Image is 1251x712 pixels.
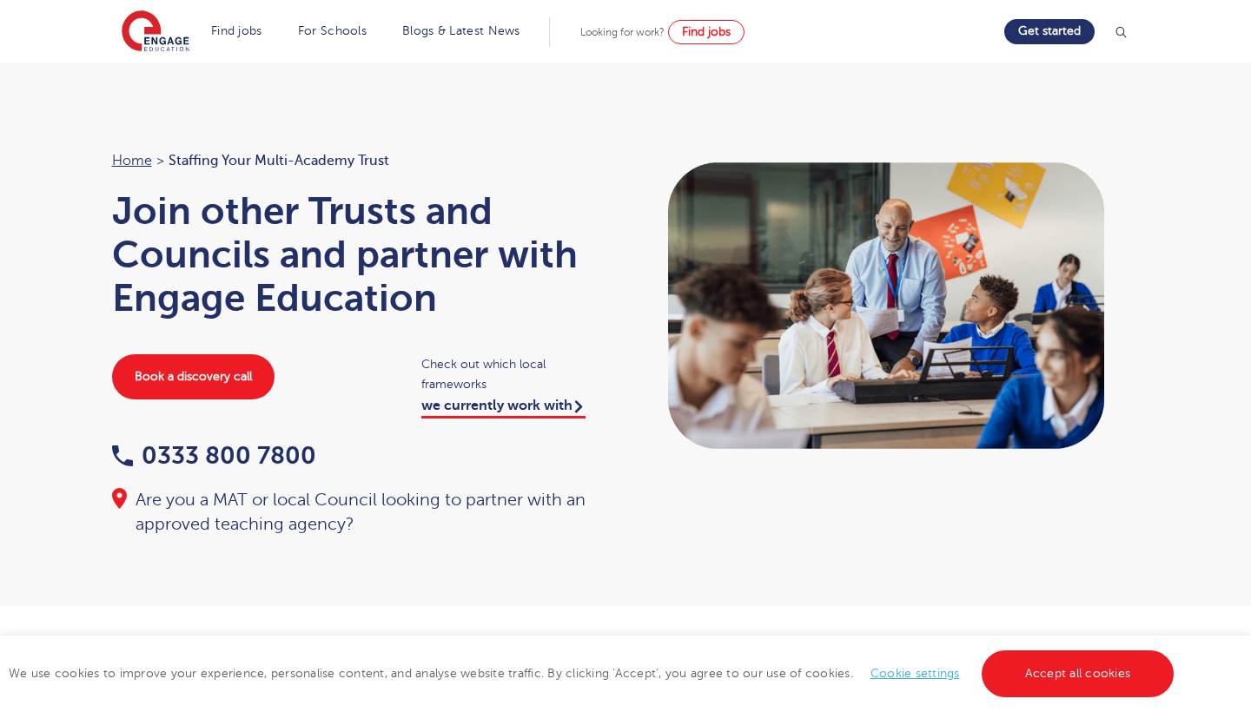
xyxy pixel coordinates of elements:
span: Find jobs [682,25,731,38]
a: Cookie settings [870,667,960,680]
a: Accept all cookies [982,650,1175,697]
span: > [156,153,164,168]
a: Home [112,153,152,168]
span: Looking for work? [580,26,665,38]
img: Engage Education [122,10,189,54]
a: we currently work with [421,398,586,419]
a: Blogs & Latest News [402,24,520,37]
a: For Schools [298,24,367,37]
div: Are you a MAT or local Council looking to partner with an approved teaching agency? [112,488,609,537]
a: Find jobs [668,20,745,44]
nav: breadcrumb [112,149,609,172]
a: Get started [1004,19,1095,44]
span: Check out which local frameworks [421,354,608,394]
span: Staffing your Multi-Academy Trust [169,149,389,172]
a: Book a discovery call [112,354,275,399]
span: We use cookies to improve your experience, personalise content, and analyse website traffic. By c... [9,667,1178,680]
a: 0333 800 7800 [112,442,316,469]
h1: Join other Trusts and Councils and partner with Engage Education [112,189,609,320]
a: Find jobs [211,24,262,37]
